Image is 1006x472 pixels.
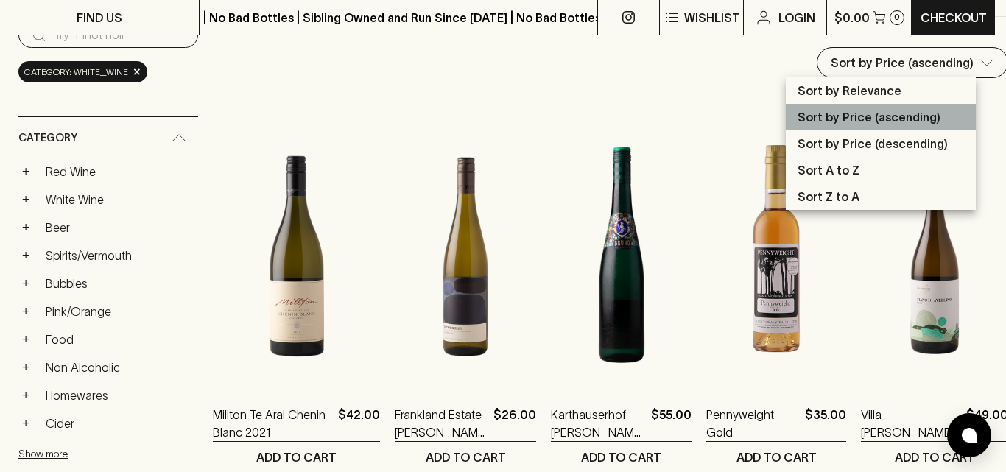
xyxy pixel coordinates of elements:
[798,82,901,99] p: Sort by Relevance
[798,161,859,179] p: Sort A to Z
[798,108,940,126] p: Sort by Price (ascending)
[798,188,859,205] p: Sort Z to A
[962,428,977,443] img: bubble-icon
[798,135,948,152] p: Sort by Price (descending)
